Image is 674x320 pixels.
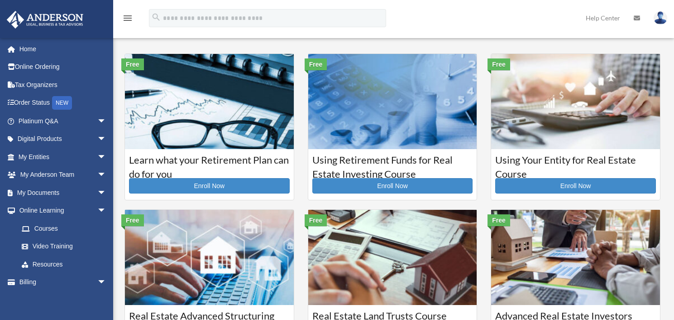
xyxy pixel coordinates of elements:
a: My Entitiesarrow_drop_down [6,148,120,166]
div: NEW [52,96,72,110]
span: arrow_drop_down [97,130,115,149]
a: My Anderson Teamarrow_drop_down [6,166,120,184]
span: arrow_drop_down [97,148,115,166]
h3: Learn what your Retirement Plan can do for you [129,153,290,176]
i: menu [122,13,133,24]
h3: Using Your Entity for Real Estate Course [495,153,656,176]
img: User Pic [654,11,667,24]
a: Platinum Q&Aarrow_drop_down [6,112,120,130]
a: Courses [13,219,115,238]
a: Enroll Now [495,178,656,194]
span: arrow_drop_down [97,202,115,220]
div: Free [488,214,510,226]
i: search [151,12,161,22]
div: Free [121,58,144,70]
a: My Documentsarrow_drop_down [6,184,120,202]
div: Free [121,214,144,226]
a: Order StatusNEW [6,94,120,112]
h3: Using Retirement Funds for Real Estate Investing Course [312,153,473,176]
a: Online Learningarrow_drop_down [6,202,120,220]
span: arrow_drop_down [97,166,115,184]
span: arrow_drop_down [97,112,115,131]
div: Free [488,58,510,70]
a: Enroll Now [312,178,473,194]
a: Home [6,40,120,58]
a: Tax Organizers [6,76,120,94]
a: Digital Productsarrow_drop_down [6,130,120,148]
a: Enroll Now [129,178,290,194]
div: Free [305,58,327,70]
span: arrow_drop_down [97,184,115,202]
a: Resources [13,255,120,273]
a: Online Ordering [6,58,120,76]
div: Free [305,214,327,226]
img: Anderson Advisors Platinum Portal [4,11,86,29]
a: Billingarrow_drop_down [6,273,120,291]
a: Video Training [13,238,120,256]
span: arrow_drop_down [97,273,115,292]
a: menu [122,16,133,24]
